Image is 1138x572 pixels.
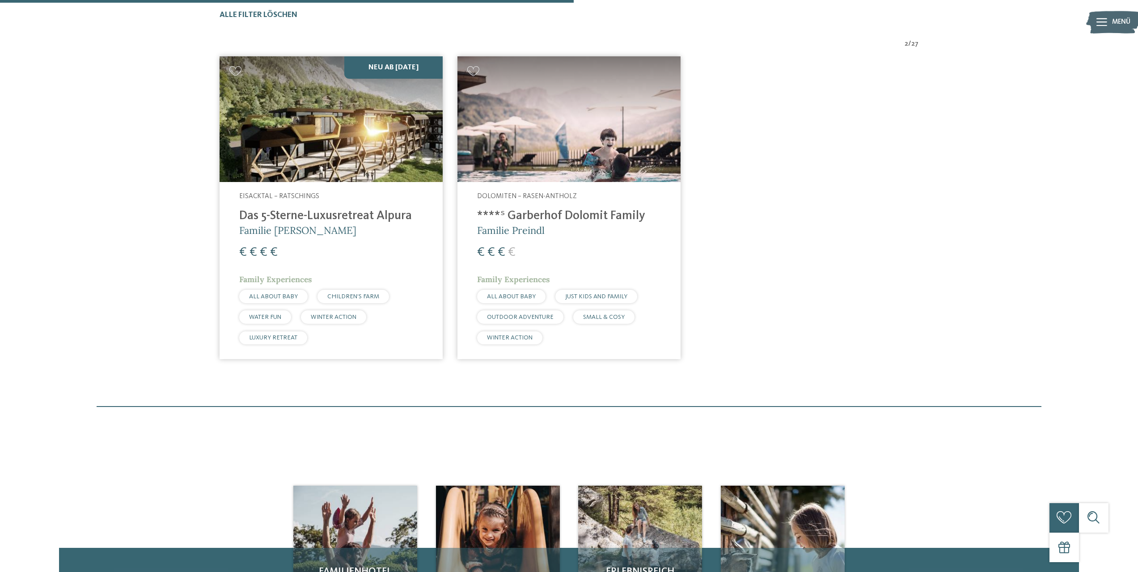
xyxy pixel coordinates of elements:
[487,246,495,259] span: €
[239,246,247,259] span: €
[477,246,485,259] span: €
[239,224,356,237] span: Familie [PERSON_NAME]
[565,293,627,300] span: JUST KIDS AND FAMILY
[250,246,257,259] span: €
[477,274,550,284] span: Family Experiences
[498,246,505,259] span: €
[905,39,908,49] span: 2
[487,293,536,300] span: ALL ABOUT BABY
[508,246,516,259] span: €
[911,39,918,49] span: 27
[487,314,554,320] span: OUTDOOR ADVENTURE
[239,193,319,200] span: Eisacktal – Ratschings
[249,293,298,300] span: ALL ABOUT BABY
[477,224,545,237] span: Familie Preindl
[457,56,681,182] img: Familienhotels gesucht? Hier findet ihr die besten!
[220,11,297,19] span: Alle Filter löschen
[249,314,281,320] span: WATER FUN
[477,209,661,224] h4: ****ˢ Garberhof Dolomit Family
[220,56,443,182] img: Familienhotels gesucht? Hier findet ihr die besten!
[457,56,681,359] a: Familienhotels gesucht? Hier findet ihr die besten! Dolomiten – Rasen-Antholz ****ˢ Garberhof Dol...
[239,209,423,224] h4: Das 5-Sterne-Luxusretreat Alpura
[583,314,625,320] span: SMALL & COSY
[311,314,356,320] span: WINTER ACTION
[327,293,379,300] span: CHILDREN’S FARM
[270,246,278,259] span: €
[477,193,577,200] span: Dolomiten – Rasen-Antholz
[249,335,297,341] span: LUXURY RETREAT
[908,39,911,49] span: /
[239,274,312,284] span: Family Experiences
[487,335,533,341] span: WINTER ACTION
[260,246,267,259] span: €
[220,56,443,359] a: Familienhotels gesucht? Hier findet ihr die besten! Neu ab [DATE] Eisacktal – Ratschings Das 5-St...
